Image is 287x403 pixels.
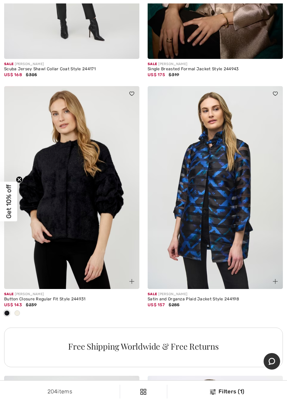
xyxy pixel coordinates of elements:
button: Close teaser [16,176,23,183]
span: Sale [4,292,13,296]
img: plus_v2.svg [273,279,278,284]
span: Sale [148,62,157,66]
div: Vanilla 30 [12,308,22,319]
span: US$ 175 [148,72,165,77]
div: Satin and Organza Plaid Jacket Style 244198 [148,297,283,302]
span: Sale [4,62,13,66]
span: US$ 143 [4,302,22,307]
span: 204 [47,388,58,395]
div: Free Shipping Worldwide & Free Returns [32,342,255,350]
div: Black [2,308,12,319]
img: Button Closure Regular Fit Style 244931. Black [4,86,139,289]
iframe: Opens a widget where you can chat to one of our agents [264,353,280,370]
img: heart_black_full.svg [129,92,134,96]
div: Filters (1) [171,387,283,396]
div: [PERSON_NAME] [148,292,283,297]
span: $305 [26,72,37,77]
img: Filters [140,389,146,395]
div: [PERSON_NAME] [4,292,139,297]
img: plus_v2.svg [129,279,134,284]
div: Single Breasted Formal Jacket Style 244943 [148,67,283,72]
span: US$ 157 [148,302,165,307]
span: $239 [26,302,36,307]
span: Get 10% off [5,185,13,219]
span: $285 [169,302,179,307]
span: Sale [148,292,157,296]
img: heart_black_full.svg [273,92,278,96]
div: Scuba Jersey Shawl Collar Coat Style 244171 [4,67,139,72]
div: [PERSON_NAME] [4,62,139,67]
div: [PERSON_NAME] [148,62,283,67]
img: Filters [210,389,216,395]
img: Satin and Organza Plaid Jacket Style 244198. Black/Multi [148,86,283,289]
span: US$ 168 [4,72,22,77]
span: $319 [169,72,179,77]
div: Button Closure Regular Fit Style 244931 [4,297,139,302]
